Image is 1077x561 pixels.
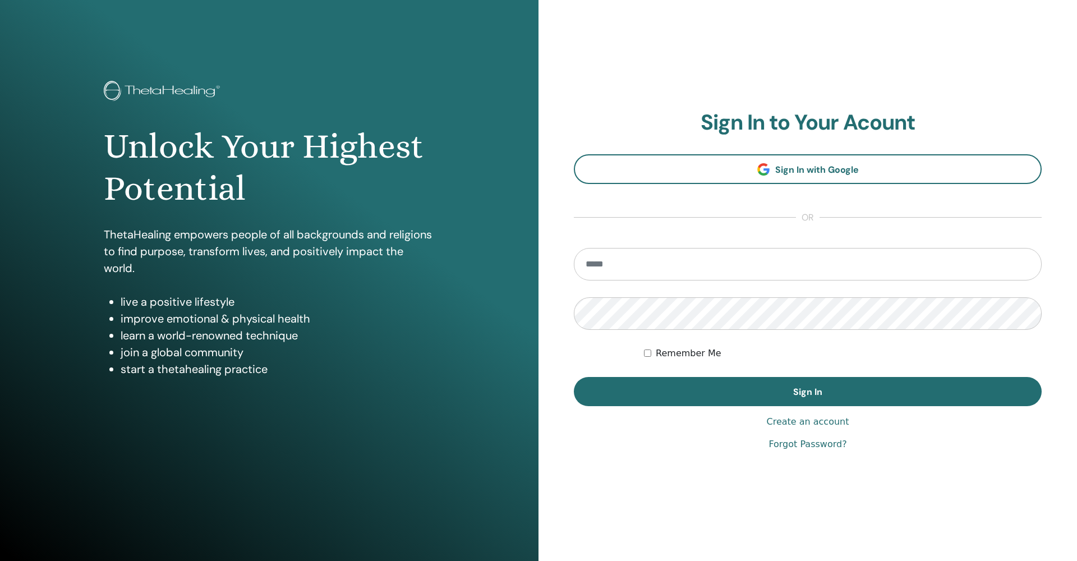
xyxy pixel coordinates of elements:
li: join a global community [121,344,435,361]
h1: Unlock Your Highest Potential [104,126,435,209]
li: improve emotional & physical health [121,310,435,327]
span: Sign In [793,386,822,398]
label: Remember Me [656,347,721,360]
a: Create an account [766,415,849,429]
button: Sign In [574,377,1042,406]
div: Keep me authenticated indefinitely or until I manually logout [644,347,1042,360]
span: Sign In with Google [775,164,859,176]
li: learn a world-renowned technique [121,327,435,344]
a: Sign In with Google [574,154,1042,184]
span: or [796,211,820,224]
a: Forgot Password? [768,438,846,451]
li: live a positive lifestyle [121,293,435,310]
li: start a thetahealing practice [121,361,435,378]
h2: Sign In to Your Acount [574,110,1042,136]
p: ThetaHealing empowers people of all backgrounds and religions to find purpose, transform lives, a... [104,226,435,277]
